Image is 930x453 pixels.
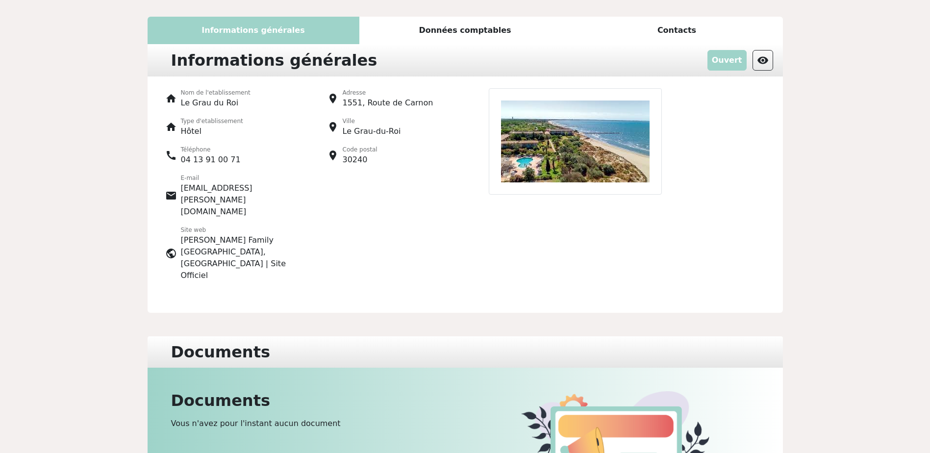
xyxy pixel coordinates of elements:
[181,182,298,218] p: [EMAIL_ADDRESS][PERSON_NAME][DOMAIN_NAME]
[165,340,276,364] div: Documents
[165,121,177,133] span: home
[757,54,769,66] span: visibility
[181,154,241,166] p: 04 13 91 00 71
[707,50,747,71] p: L'établissement peut être fermé avec une demande de modification
[165,48,383,73] div: Informations générales
[181,174,298,182] p: E-mail
[571,17,783,44] div: Contacts
[359,17,571,44] div: Données comptables
[181,126,243,137] p: Hôtel
[181,97,251,109] p: Le Grau du Roi
[148,17,359,44] div: Informations générales
[343,154,377,166] p: 30240
[489,88,662,195] img: 1.jpg
[327,121,339,133] span: place
[165,93,177,104] span: home
[171,391,459,410] h2: Documents
[327,150,339,161] span: place
[171,418,459,429] p: Vous n'avez pour l'instant aucun document
[181,117,243,126] p: Type d'etablissement
[343,117,401,126] p: Ville
[165,190,177,201] span: email
[165,248,177,259] span: public
[165,150,177,161] span: call
[343,88,433,97] p: Adresse
[181,234,298,281] p: [PERSON_NAME] Family [GEOGRAPHIC_DATA], [GEOGRAPHIC_DATA] | Site Officiel
[343,145,377,154] p: Code postal
[181,145,241,154] p: Téléphone
[343,97,433,109] p: 1551, Route de Carnon
[753,50,773,71] button: visibility
[181,226,298,234] p: Site web
[343,126,401,137] p: Le Grau-du-Roi
[327,93,339,104] span: place
[181,88,251,97] p: Nom de l'etablissement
